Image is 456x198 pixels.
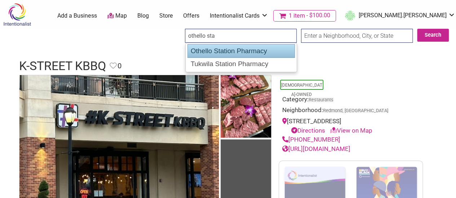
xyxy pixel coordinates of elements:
span: 0 [118,60,121,72]
input: Search for a business, product, or service [185,29,297,43]
i: Favorite [110,62,117,69]
a: [PHONE_NUMBER] [282,136,340,143]
div: [STREET_ADDRESS] [282,117,419,135]
div: Othello Station Pharmacy [187,44,295,58]
a: Add a Business [57,12,97,20]
div: Tukwila Station Pharmacy [188,57,295,70]
a: [URL][DOMAIN_NAME] [282,145,350,152]
span: 1 item [289,13,305,19]
a: Blog [137,12,149,20]
input: Enter a Neighborhood, City, or State [301,29,413,43]
a: View on Map [330,127,372,134]
a: [DEMOGRAPHIC_DATA]-Owned [281,83,322,97]
i: Cart [279,12,287,19]
a: Directions [291,127,325,134]
a: [PERSON_NAME].[PERSON_NAME] [341,9,455,22]
li: simran.singh [341,9,455,22]
span: Redmond, [GEOGRAPHIC_DATA] [323,109,388,113]
img: K-Street KBBQ [221,75,271,140]
a: Intentionalist Cards [210,12,268,20]
div: Neighborhood: [282,106,419,117]
span: $100.00 [305,13,330,18]
a: Map [107,12,127,20]
a: Restaurants [309,97,333,102]
a: Offers [183,12,199,20]
h1: K-Street KBBQ [19,57,106,75]
button: Search [417,29,449,42]
div: Category: [282,95,419,106]
a: Store [159,12,173,20]
a: Cart1 item$100.00 [273,10,336,22]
